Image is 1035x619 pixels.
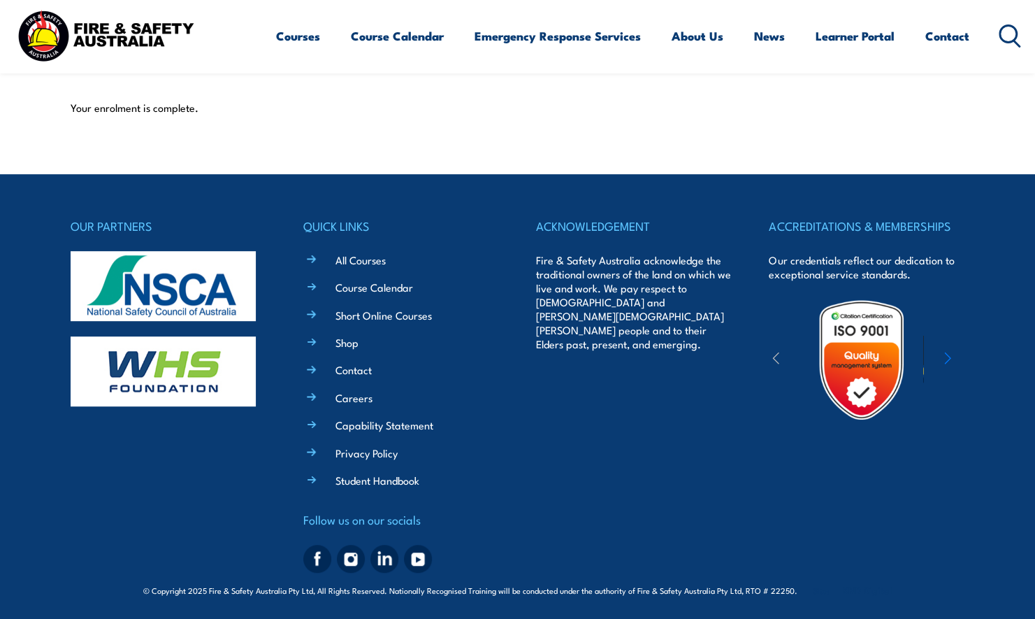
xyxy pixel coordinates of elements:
[536,216,732,236] h4: ACKNOWLEDGEMENT
[475,17,641,55] a: Emergency Response Services
[335,335,359,350] a: Shop
[351,17,444,55] a: Course Calendar
[143,583,892,597] span: © Copyright 2025 Fire & Safety Australia Pty Ltd, All Rights Reserved. Nationally Recognised Trai...
[672,17,723,55] a: About Us
[800,299,922,421] img: Untitled design (19)
[816,17,895,55] a: Learner Portal
[335,308,432,322] a: Short Online Courses
[71,336,256,406] img: whs-logo-footer
[843,583,892,597] a: KND Digital
[335,390,372,405] a: Careers
[769,216,964,236] h4: ACCREDITATIONS & MEMBERSHIPS
[335,418,433,432] a: Capability Statement
[536,253,732,351] p: Fire & Safety Australia acknowledge the traditional owners of the land on which we live and work....
[303,510,499,529] h4: Follow us on our socials
[335,362,372,377] a: Contact
[769,253,964,281] p: Our credentials reflect our dedication to exceptional service standards.
[754,17,785,55] a: News
[335,473,419,488] a: Student Handbook
[71,216,266,236] h4: OUR PARTNERS
[303,216,499,236] h4: QUICK LINKS
[276,17,320,55] a: Courses
[71,251,256,321] img: nsca-logo-footer
[335,280,413,294] a: Course Calendar
[925,17,969,55] a: Contact
[335,446,398,460] a: Privacy Policy
[335,252,386,267] a: All Courses
[813,585,892,596] span: Site:
[71,101,965,115] p: Your enrolment is complete.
